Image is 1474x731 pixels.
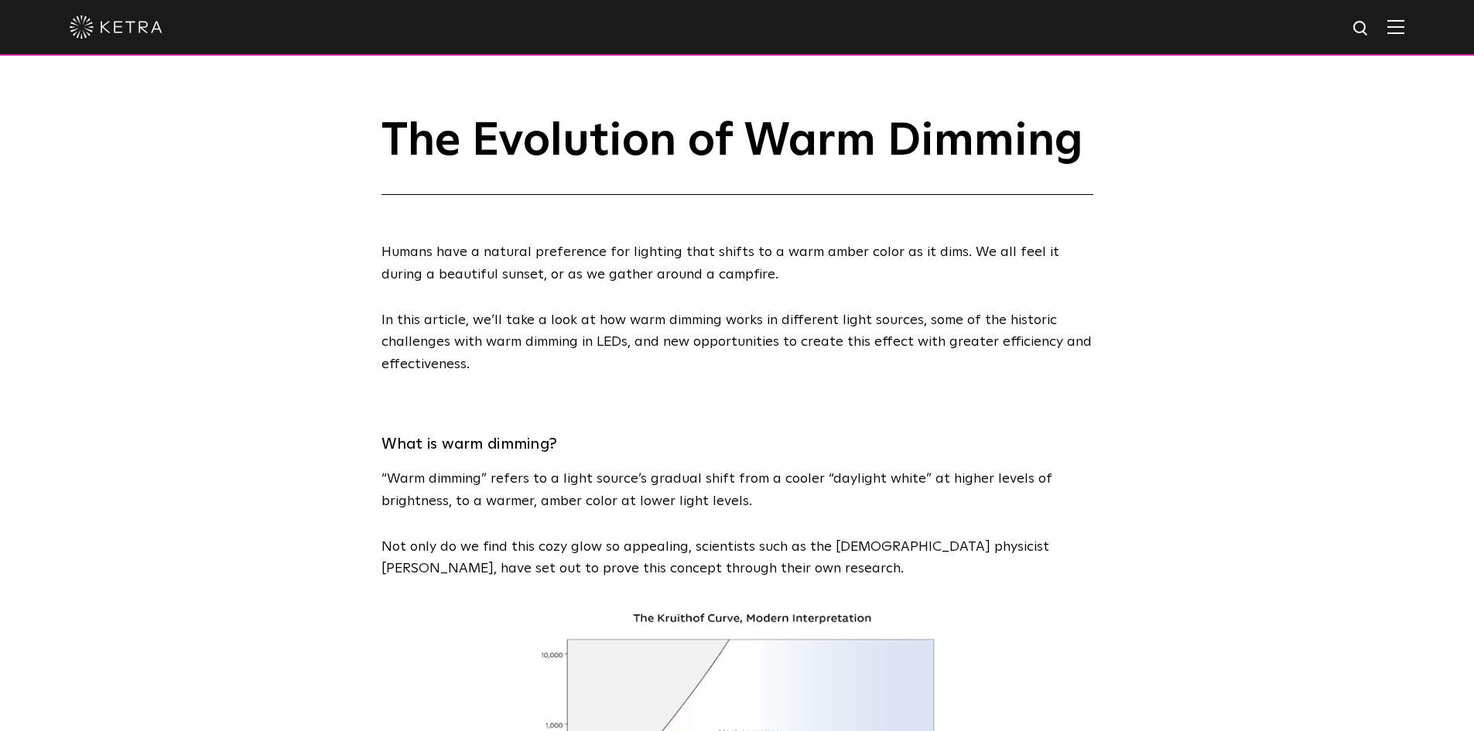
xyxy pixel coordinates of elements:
img: ketra-logo-2019-white [70,15,162,39]
p: Humans have a natural preference for lighting that shifts to a warm amber color as it dims. We al... [381,241,1093,286]
img: Hamburger%20Nav.svg [1387,19,1404,34]
p: Not only do we find this cozy glow so appealing, scientists such as the [DEMOGRAPHIC_DATA] physic... [381,536,1093,581]
h3: What is warm dimming? [381,430,1093,458]
p: “Warm dimming” refers to a light source’s gradual shift from a cooler “daylight white” at higher ... [381,468,1093,513]
h1: The Evolution of Warm Dimming [381,116,1093,195]
img: search icon [1352,19,1371,39]
span: In this article, we’ll take a look at how warm dimming works in different light sources, some of ... [381,313,1092,372]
